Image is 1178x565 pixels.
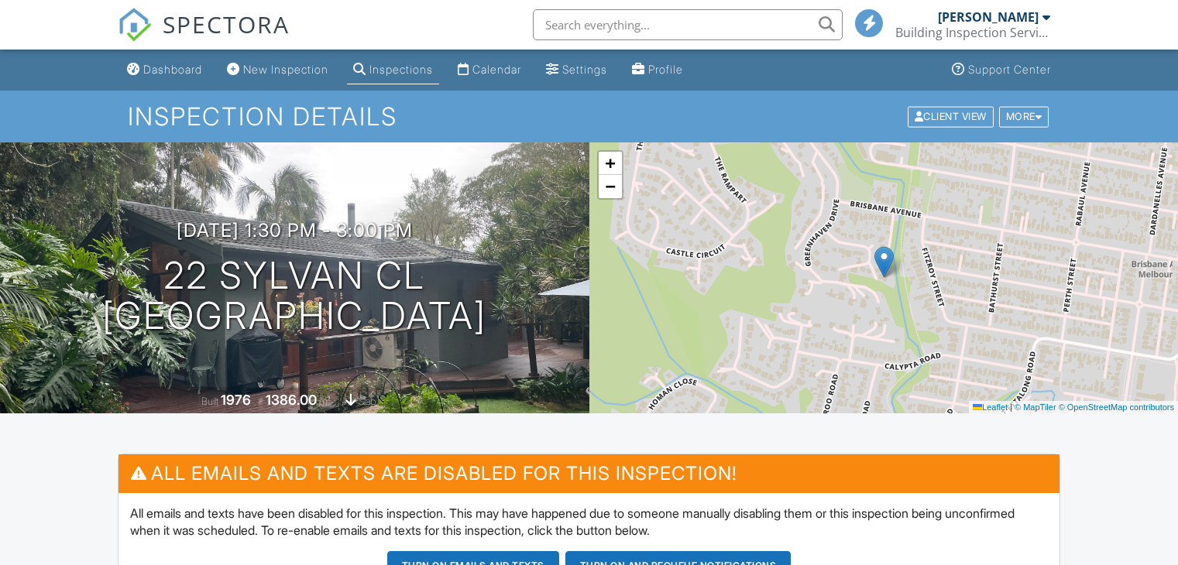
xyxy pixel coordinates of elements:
div: Dashboard [143,63,202,76]
a: Zoom in [599,152,622,175]
a: © OpenStreetMap contributors [1059,402,1174,412]
input: Search everything... [533,9,843,40]
div: Profile [648,63,683,76]
a: Support Center [946,56,1057,84]
div: Settings [562,63,607,76]
div: 1976 [221,392,251,408]
span: | [1010,402,1012,412]
div: Support Center [968,63,1051,76]
a: Inspections [347,56,439,84]
p: All emails and texts have been disabled for this inspection. This may have happened due to someon... [130,505,1048,539]
div: 1386.00 [266,392,317,408]
div: More [999,106,1049,127]
span: − [605,176,615,196]
a: Client View [906,110,998,122]
div: Inspections [369,63,433,76]
span: Built [201,395,218,407]
a: Settings [540,56,613,84]
a: SPECTORA [118,21,290,53]
a: Dashboard [121,56,208,84]
div: Calendar [472,63,521,76]
a: Leaflet [973,402,1008,412]
a: Calendar [452,56,527,84]
span: m² [319,395,331,407]
a: © MapTiler [1015,402,1056,412]
div: New Inspection [243,63,328,76]
h3: [DATE] 1:30 pm - 3:00 pm [177,220,413,241]
a: New Inspection [221,56,335,84]
div: Building Inspection Services [895,25,1050,40]
h1: 22 Sylvan Cl [GEOGRAPHIC_DATA] [102,255,486,337]
h1: Inspection Details [128,103,1050,130]
span: + [605,153,615,173]
div: [PERSON_NAME] [938,9,1039,25]
img: Marker [874,246,894,278]
span: SPECTORA [163,8,290,40]
h3: All emails and texts are disabled for this inspection! [118,454,1060,492]
img: The Best Home Inspection Software - Spectora [118,8,152,42]
a: Zoom out [599,175,622,198]
span: slab [359,395,376,407]
a: Profile [626,56,689,84]
div: Client View [908,106,994,127]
